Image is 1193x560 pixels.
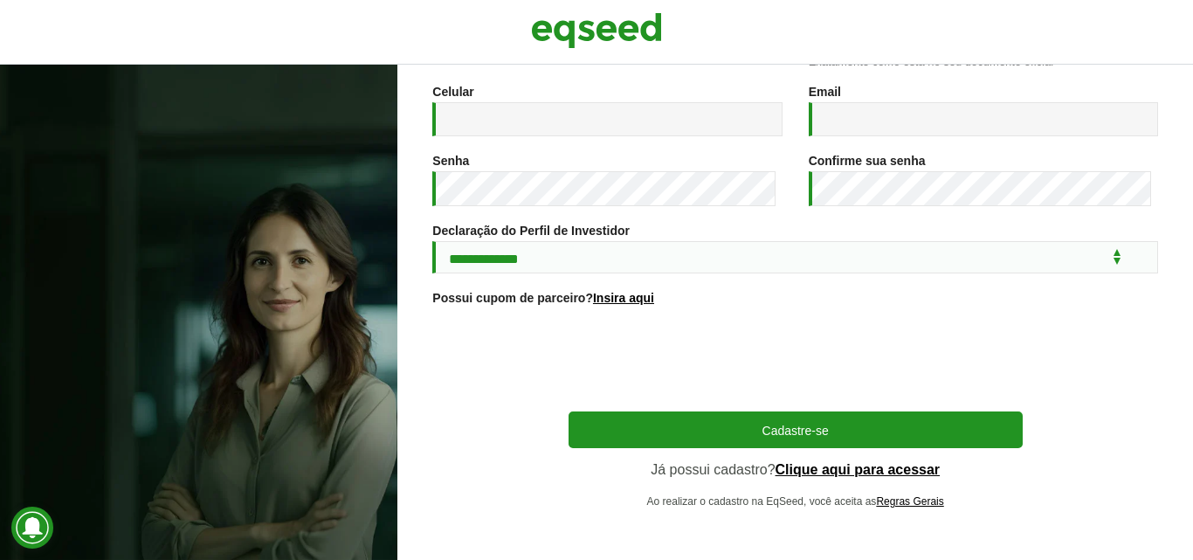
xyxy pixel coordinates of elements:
label: Possui cupom de parceiro? [432,292,654,304]
a: Insira aqui [593,292,654,304]
label: Confirme sua senha [809,155,926,167]
p: Ao realizar o cadastro na EqSeed, você aceita as [569,495,1023,508]
button: Cadastre-se [569,411,1023,448]
label: Email [809,86,841,98]
div: Exatamente como está no seu documento oficial [809,56,1158,67]
iframe: reCAPTCHA [663,326,928,394]
a: Regras Gerais [876,496,943,507]
label: Senha [432,155,469,167]
img: EqSeed Logo [531,9,662,52]
label: Celular [432,86,473,98]
a: Clique aqui para acessar [776,463,941,477]
label: Declaração do Perfil de Investidor [432,225,630,237]
p: Já possui cadastro? [569,461,1023,478]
